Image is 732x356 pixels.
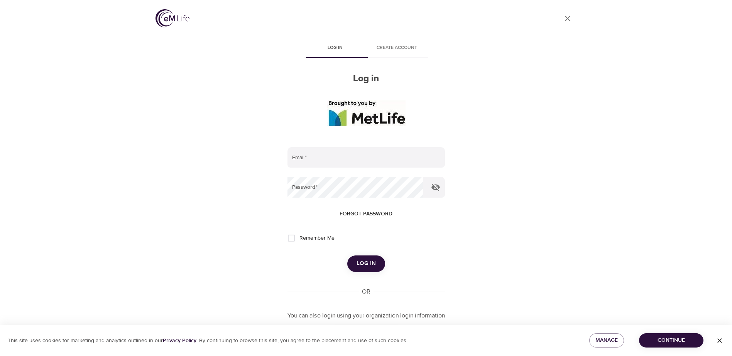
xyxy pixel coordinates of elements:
div: OR [359,287,374,296]
button: Log in [347,255,385,272]
span: Log in [309,44,362,52]
a: Privacy Policy [163,337,196,344]
span: Manage [595,336,618,345]
div: disabled tabs example [287,39,445,58]
span: Log in [357,259,376,269]
button: Continue [639,333,703,348]
p: You can also login using your organization login information [287,311,445,320]
span: Continue [645,336,697,345]
a: close [558,9,577,28]
h2: Log in [287,73,445,84]
button: Manage [589,333,624,348]
img: logo_960%20v2.jpg [327,100,406,126]
span: Remember Me [299,234,335,242]
img: logo [156,9,189,27]
span: Create account [371,44,423,52]
span: Forgot password [340,209,392,219]
button: Forgot password [336,207,396,221]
